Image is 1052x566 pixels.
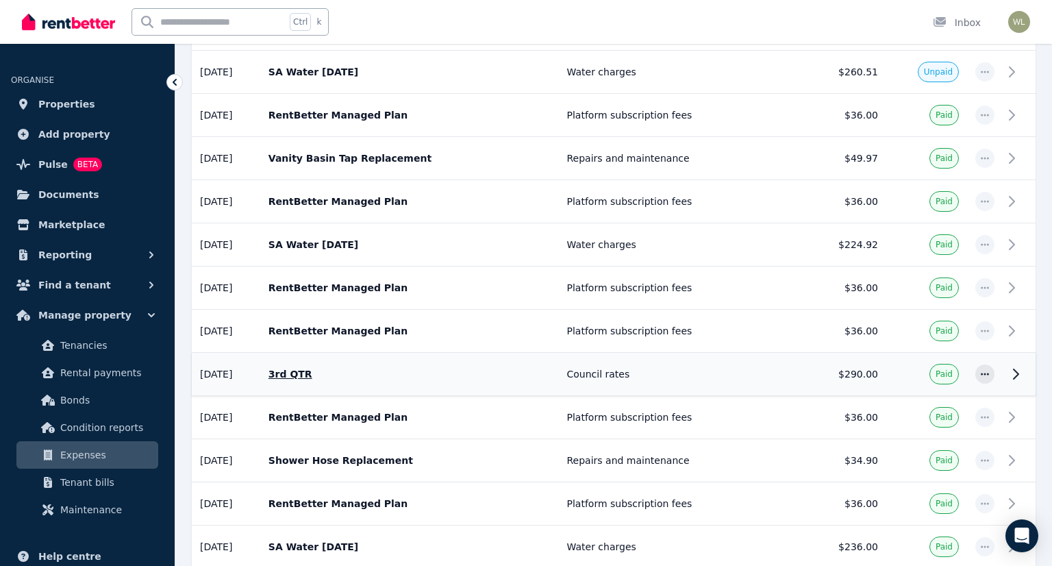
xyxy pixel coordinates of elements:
span: Pulse [38,156,68,173]
p: RentBetter Managed Plan [268,410,551,424]
span: Paid [936,412,953,423]
td: $36.00 [804,482,886,526]
td: Platform subscription fees [559,482,805,526]
div: Open Intercom Messenger [1005,519,1038,552]
td: Platform subscription fees [559,267,805,310]
td: $36.00 [804,94,886,137]
td: Platform subscription fees [559,396,805,439]
td: Water charges [559,223,805,267]
td: $36.00 [804,310,886,353]
span: Paid [936,369,953,380]
span: Maintenance [60,502,153,518]
button: Find a tenant [11,271,164,299]
a: Documents [11,181,164,208]
button: Reporting [11,241,164,269]
img: RentBetter [22,12,115,32]
a: Marketplace [11,211,164,238]
a: Tenant bills [16,469,158,496]
span: Rental payments [60,365,153,381]
td: $36.00 [804,396,886,439]
a: PulseBETA [11,151,164,178]
span: Documents [38,186,99,203]
td: [DATE] [192,223,260,267]
span: Find a tenant [38,277,111,293]
p: RentBetter Managed Plan [268,281,551,295]
a: Tenancies [16,332,158,359]
td: $36.00 [804,267,886,310]
td: [DATE] [192,180,260,223]
span: BETA [73,158,102,171]
span: ORGANISE [11,75,54,85]
a: Maintenance [16,496,158,524]
td: [DATE] [192,267,260,310]
span: Paid [936,239,953,250]
span: Paid [936,110,953,121]
td: $36.00 [804,180,886,223]
td: [DATE] [192,353,260,396]
p: SA Water [DATE] [268,65,551,79]
span: Tenancies [60,337,153,354]
p: RentBetter Managed Plan [268,324,551,338]
p: RentBetter Managed Plan [268,108,551,122]
span: Help centre [38,548,101,565]
a: Condition reports [16,414,158,441]
td: [DATE] [192,310,260,353]
p: Shower Hose Replacement [268,454,551,467]
span: Tenant bills [60,474,153,491]
a: Properties [11,90,164,118]
div: Inbox [933,16,981,29]
td: $224.92 [804,223,886,267]
span: Reporting [38,247,92,263]
a: Expenses [16,441,158,469]
span: k [316,16,321,27]
span: Ctrl [290,13,311,31]
td: Platform subscription fees [559,94,805,137]
td: [DATE] [192,51,260,94]
td: Repairs and maintenance [559,439,805,482]
span: Expenses [60,447,153,463]
td: Repairs and maintenance [559,137,805,180]
td: [DATE] [192,137,260,180]
p: SA Water [DATE] [268,238,551,251]
td: $290.00 [804,353,886,396]
td: $49.97 [804,137,886,180]
p: RentBetter Managed Plan [268,497,551,510]
a: Rental payments [16,359,158,386]
button: Manage property [11,302,164,329]
span: Add property [38,126,110,143]
a: Bonds [16,386,158,414]
span: Paid [936,196,953,207]
p: Vanity Basin Tap Replacement [268,151,551,165]
td: Water charges [559,51,805,94]
span: Paid [936,455,953,466]
td: Platform subscription fees [559,310,805,353]
td: $34.90 [804,439,886,482]
p: SA Water [DATE] [268,540,551,554]
a: Add property [11,121,164,148]
span: Paid [936,325,953,336]
td: [DATE] [192,396,260,439]
span: Paid [936,282,953,293]
td: $260.51 [804,51,886,94]
img: Wyman Lew [1008,11,1030,33]
span: Unpaid [924,66,953,77]
span: Marketplace [38,217,105,233]
span: Properties [38,96,95,112]
span: Paid [936,498,953,509]
td: Platform subscription fees [559,180,805,223]
p: 3rd QTR [268,367,551,381]
td: [DATE] [192,94,260,137]
span: Bonds [60,392,153,408]
td: Council rates [559,353,805,396]
span: Condition reports [60,419,153,436]
td: [DATE] [192,482,260,526]
span: Paid [936,153,953,164]
span: Paid [936,541,953,552]
td: [DATE] [192,439,260,482]
p: RentBetter Managed Plan [268,195,551,208]
span: Manage property [38,307,131,323]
